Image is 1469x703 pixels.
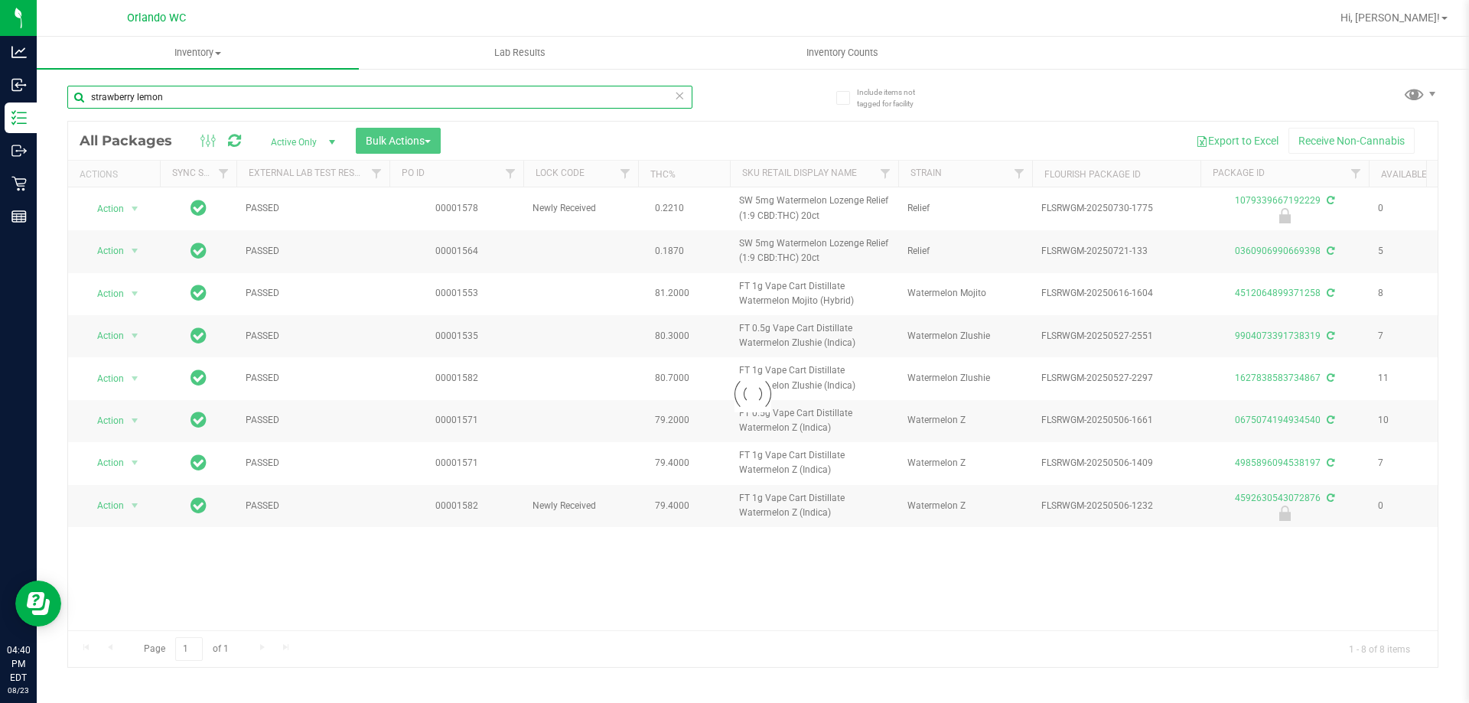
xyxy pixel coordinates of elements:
a: Inventory [37,37,359,69]
span: Inventory Counts [786,46,899,60]
inline-svg: Analytics [11,44,27,60]
span: Inventory [37,46,359,60]
span: Include items not tagged for facility [857,86,933,109]
span: Orlando WC [127,11,186,24]
a: Inventory Counts [681,37,1003,69]
a: Lab Results [359,37,681,69]
inline-svg: Outbound [11,143,27,158]
p: 08/23 [7,685,30,696]
input: Search Package ID, Item Name, SKU, Lot or Part Number... [67,86,692,109]
p: 04:40 PM EDT [7,643,30,685]
span: Hi, [PERSON_NAME]! [1340,11,1440,24]
iframe: Resource center [15,581,61,627]
span: Clear [674,86,685,106]
span: Lab Results [474,46,566,60]
inline-svg: Reports [11,209,27,224]
inline-svg: Retail [11,176,27,191]
inline-svg: Inbound [11,77,27,93]
inline-svg: Inventory [11,110,27,125]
